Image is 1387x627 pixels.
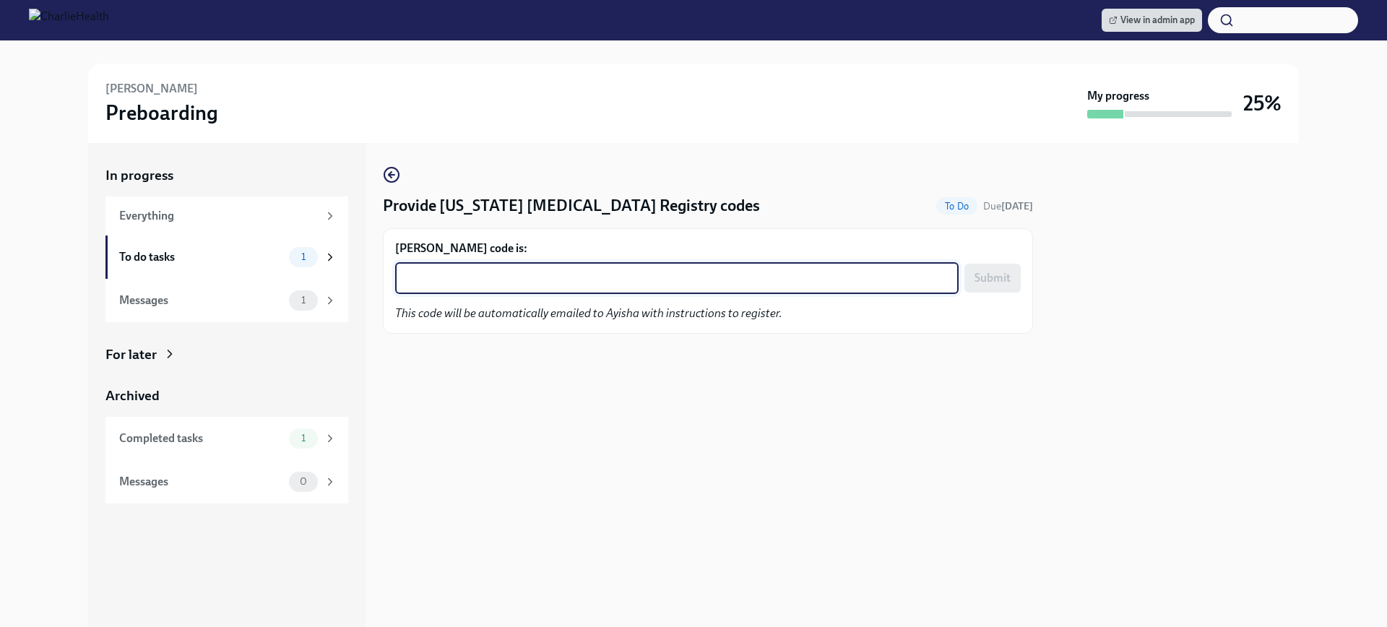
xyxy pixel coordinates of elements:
span: Due [983,200,1033,212]
a: Completed tasks1 [105,417,348,460]
span: 1 [293,295,314,306]
a: View in admin app [1102,9,1202,32]
a: Messages0 [105,460,348,503]
div: Messages [119,293,283,308]
span: View in admin app [1109,13,1195,27]
img: CharlieHealth [29,9,109,32]
h6: [PERSON_NAME] [105,81,198,97]
h4: Provide [US_STATE] [MEDICAL_DATA] Registry codes [383,195,760,217]
strong: My progress [1087,88,1149,104]
h3: Preboarding [105,100,218,126]
span: August 16th, 2025 09:00 [983,199,1033,213]
a: Everything [105,196,348,235]
a: In progress [105,166,348,185]
a: To do tasks1 [105,235,348,279]
label: [PERSON_NAME] code is: [395,241,1021,256]
div: Completed tasks [119,431,283,446]
a: Archived [105,386,348,405]
a: Messages1 [105,279,348,322]
h3: 25% [1243,90,1282,116]
span: 0 [291,476,316,487]
div: Everything [119,208,318,224]
strong: [DATE] [1001,200,1033,212]
em: This code will be automatically emailed to Ayisha with instructions to register. [395,306,782,320]
div: For later [105,345,157,364]
a: For later [105,345,348,364]
span: 1 [293,251,314,262]
span: To Do [936,201,977,212]
div: To do tasks [119,249,283,265]
span: 1 [293,433,314,444]
div: Messages [119,474,283,490]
